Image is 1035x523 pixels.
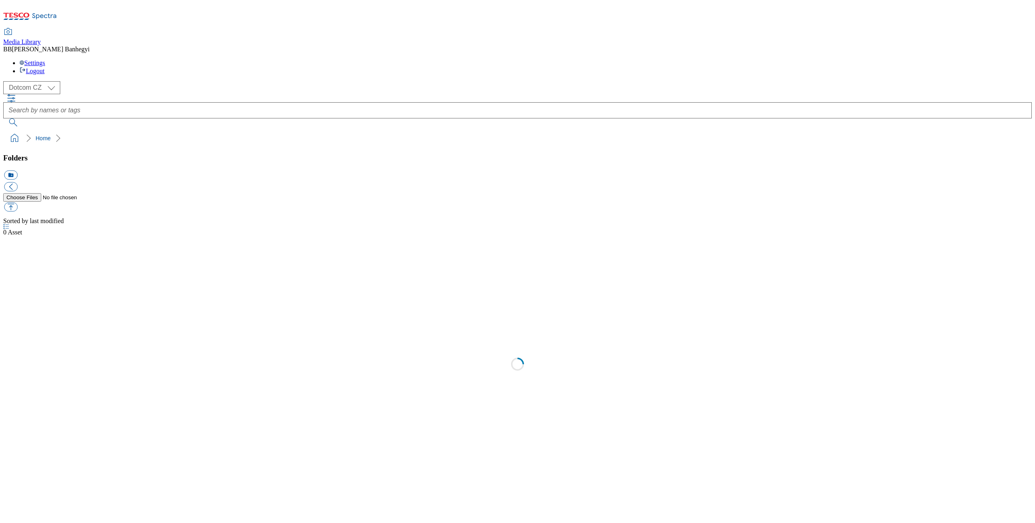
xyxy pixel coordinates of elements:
span: BB [3,46,12,53]
a: Home [36,135,51,141]
a: home [8,132,21,145]
span: Asset [3,229,22,236]
h3: Folders [3,154,1032,162]
a: Logout [19,67,44,74]
input: Search by names or tags [3,102,1032,118]
a: Media Library [3,29,41,46]
span: [PERSON_NAME] Banhegyi [12,46,89,53]
nav: breadcrumb [3,131,1032,146]
span: Sorted by last modified [3,217,64,224]
a: Settings [19,59,45,66]
span: 0 [3,229,8,236]
span: Media Library [3,38,41,45]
